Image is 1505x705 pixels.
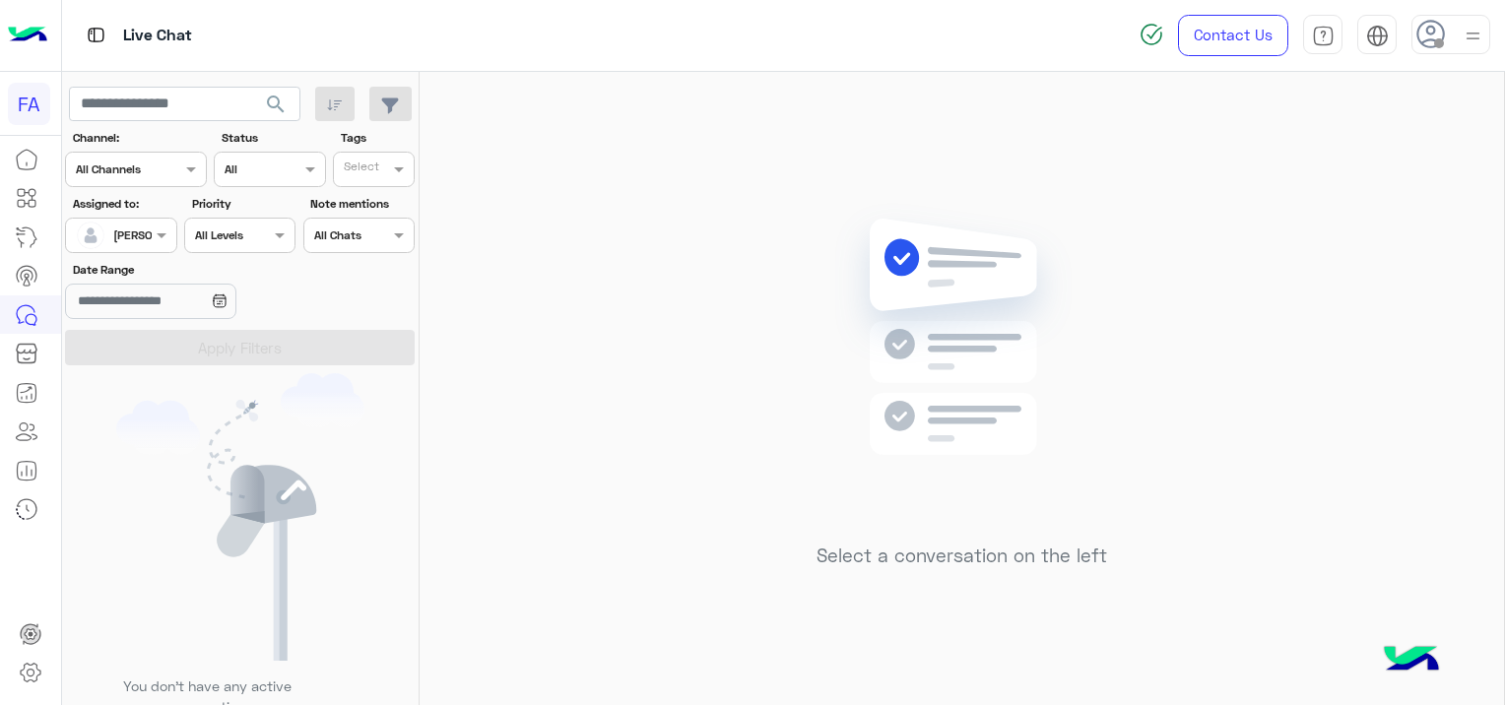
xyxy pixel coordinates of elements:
button: Apply Filters [65,330,415,365]
img: defaultAdmin.png [77,222,104,249]
span: search [264,93,288,116]
img: profile [1461,24,1485,48]
div: Select [341,158,379,180]
a: tab [1303,15,1342,56]
label: Status [222,129,323,147]
img: no messages [819,203,1104,530]
p: Live Chat [123,23,192,49]
img: hulul-logo.png [1377,626,1446,695]
img: empty users [116,373,364,661]
label: Assigned to: [73,195,174,213]
label: Date Range [73,261,294,279]
img: Logo [8,15,47,56]
button: search [252,87,300,129]
h5: Select a conversation on the left [817,545,1107,567]
label: Channel: [73,129,205,147]
label: Note mentions [310,195,412,213]
img: tab [84,23,108,47]
img: spinner [1140,23,1163,46]
img: tab [1366,25,1389,47]
img: tab [1312,25,1335,47]
label: Tags [341,129,413,147]
div: FA [8,83,50,125]
a: Contact Us [1178,15,1288,56]
label: Priority [192,195,294,213]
